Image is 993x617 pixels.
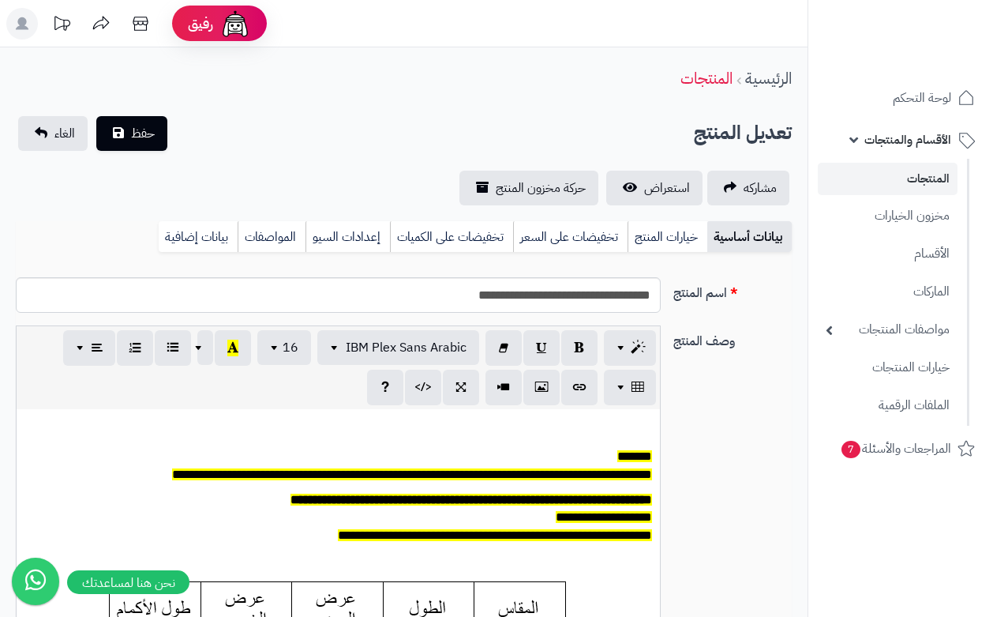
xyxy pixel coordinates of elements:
[513,221,628,253] a: تخفيضات على السعر
[818,199,957,233] a: مخزون الخيارات
[841,441,860,458] span: 7
[893,87,951,109] span: لوحة التحكم
[159,221,238,253] a: بيانات إضافية
[707,221,792,253] a: بيانات أساسية
[188,14,213,33] span: رفيق
[390,221,513,253] a: تخفيضات على الكميات
[54,124,75,143] span: الغاء
[818,163,957,195] a: المنتجات
[644,179,690,198] span: استعراض
[219,8,251,40] img: ai-face.png
[818,275,957,309] a: الماركات
[818,430,984,468] a: المراجعات والأسئلة7
[628,221,707,253] a: خيارات المنتج
[606,171,703,205] a: استعراض
[818,237,957,271] a: الأقسام
[257,330,311,365] button: 16
[305,221,390,253] a: إعدادات السيو
[744,179,777,198] span: مشاركه
[96,116,167,151] button: حفظ
[42,8,81,43] a: تحديثات المنصة
[459,171,598,205] a: حركة مخزون المنتج
[818,389,957,423] a: الملفات الرقمية
[317,330,479,365] button: IBM Plex Sans Arabic
[707,171,789,205] a: مشاركه
[496,179,586,198] span: حركة مخزون المنتج
[694,117,792,149] h2: تعديل المنتج
[238,221,305,253] a: المواصفات
[864,129,951,151] span: الأقسام والمنتجات
[680,66,733,90] a: المنتجات
[667,325,799,351] label: وصف المنتج
[745,66,792,90] a: الرئيسية
[131,124,155,143] span: حفظ
[818,351,957,385] a: خيارات المنتجات
[283,338,298,357] span: 16
[346,338,467,357] span: IBM Plex Sans Arabic
[18,116,88,151] a: الغاء
[818,313,957,347] a: مواصفات المنتجات
[840,438,951,460] span: المراجعات والأسئلة
[667,277,799,303] label: اسم المنتج
[818,79,984,117] a: لوحة التحكم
